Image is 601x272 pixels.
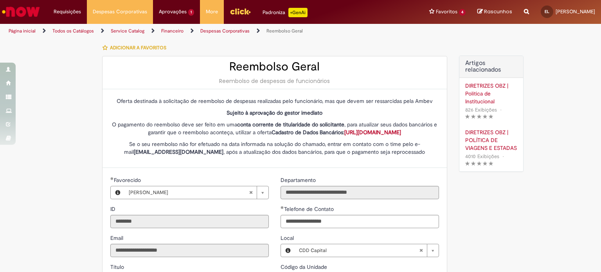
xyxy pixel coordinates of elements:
span: Adicionar a Favoritos [110,45,166,51]
a: Página inicial [9,28,36,34]
label: Somente leitura - Departamento [281,176,317,184]
span: Obrigatório Preenchido [281,206,284,209]
span: EL [545,9,549,14]
a: Reembolso Geral [266,28,303,34]
abbr: Limpar campo Favorecido [245,186,257,199]
span: Requisições [54,8,81,16]
strong: Cadastro de Dados Bancários: [272,129,401,136]
span: Favoritos [436,8,457,16]
span: Somente leitura - Título [110,263,126,270]
span: • [498,104,503,115]
span: Rascunhos [484,8,512,15]
h2: Reembolso Geral [110,60,439,73]
a: Despesas Corporativas [200,28,250,34]
strong: conta corrente de titularidade do solicitante [237,121,344,128]
a: [URL][DOMAIN_NAME] [344,129,401,136]
span: [PERSON_NAME] [129,186,249,199]
span: 4 [459,9,466,16]
span: 826 Exibições [465,106,497,113]
span: Somente leitura - ID [110,205,117,213]
label: Somente leitura - ID [110,205,117,213]
span: Despesas Corporativas [93,8,147,16]
a: [PERSON_NAME]Limpar campo Favorecido [125,186,268,199]
label: Somente leitura - Email [110,234,125,242]
p: O pagamento do reembolso deve ser feito em uma , para atualizar seus dados bancários e garantir q... [110,121,439,136]
span: Local [281,234,295,241]
img: ServiceNow [1,4,41,20]
span: Necessários - Favorecido [114,177,142,184]
span: • [501,151,506,162]
span: Somente leitura - Código da Unidade [281,263,329,270]
span: 4010 Exibições [465,153,499,160]
div: Padroniza [263,8,308,17]
strong: Sujeito à aprovação do gestor imediato [227,109,322,116]
a: Todos os Catálogos [52,28,94,34]
input: Telefone de Contato [281,215,439,228]
span: More [206,8,218,16]
span: [PERSON_NAME] [556,8,595,15]
p: +GenAi [288,8,308,17]
span: Somente leitura - Departamento [281,177,317,184]
label: Somente leitura - Código da Unidade [281,263,329,271]
p: Oferta destinada à solicitação de reembolso de despesas realizadas pelo funcionário, mas que deve... [110,97,439,105]
span: 1 [188,9,194,16]
a: Rascunhos [477,8,512,16]
a: DIRETRIZES OBZ | Política de Institucional [465,82,517,105]
a: CDD CapitalLimpar campo Local [295,244,439,257]
span: Telefone de Contato [284,205,335,213]
button: Favorecido, Visualizar este registro Eric Ribeiro Lemes [111,186,125,199]
span: CDD Capital [299,244,419,257]
button: Adicionar a Favoritos [102,40,171,56]
h3: Artigos relacionados [465,60,517,74]
abbr: Limpar campo Local [415,244,427,257]
span: Obrigatório Preenchido [110,177,114,180]
input: Email [110,244,269,257]
strong: [EMAIL_ADDRESS][DOMAIN_NAME] [134,148,223,155]
a: Financeiro [161,28,184,34]
img: click_logo_yellow_360x200.png [230,5,251,17]
div: Reembolso de despesas de funcionários [110,77,439,85]
span: Aprovações [159,8,187,16]
ul: Trilhas de página [6,24,395,38]
a: DIRETRIZES OBZ | POLÍTICA DE VIAGENS E ESTADAS [465,128,517,152]
label: Somente leitura - Título [110,263,126,271]
a: Service Catalog [111,28,144,34]
input: ID [110,215,269,228]
button: Local, Visualizar este registro CDD Capital [281,244,295,257]
p: Se o seu reembolso não for efetuado na data informada na solução do chamado, entrar em contato co... [110,140,439,156]
input: Departamento [281,186,439,199]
